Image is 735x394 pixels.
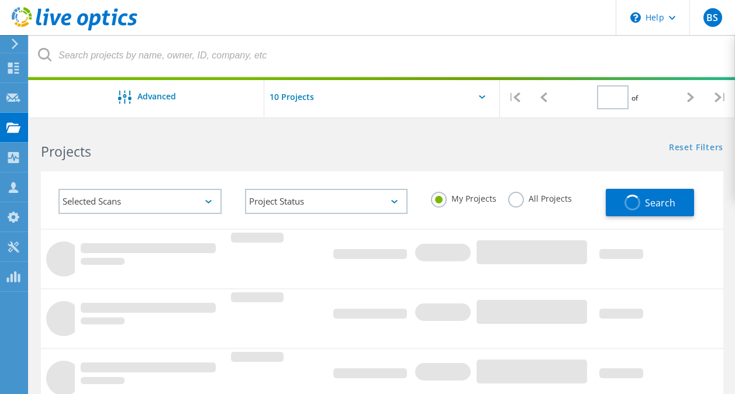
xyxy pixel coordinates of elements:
[41,142,91,161] b: Projects
[645,196,675,209] span: Search
[137,92,176,101] span: Advanced
[500,77,529,118] div: |
[12,25,137,33] a: Live Optics Dashboard
[245,189,408,214] div: Project Status
[508,192,572,203] label: All Projects
[630,12,641,23] svg: \n
[431,192,496,203] label: My Projects
[632,93,638,103] span: of
[606,189,694,216] button: Search
[58,189,222,214] div: Selected Scans
[706,77,735,118] div: |
[669,143,723,153] a: Reset Filters
[706,13,718,22] span: BS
